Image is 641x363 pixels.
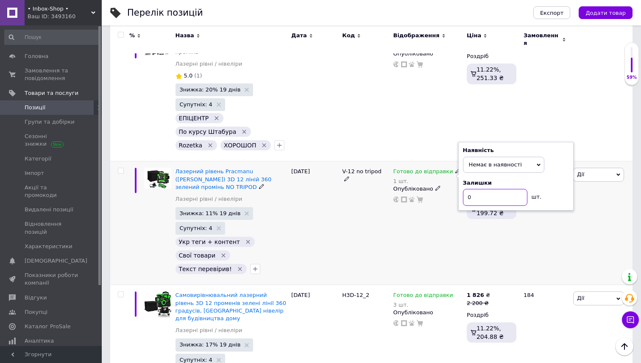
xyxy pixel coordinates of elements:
button: Наверх [616,338,633,355]
span: Аналітика [25,337,54,345]
span: Відгуки [25,294,47,302]
span: Свої товари [179,252,215,259]
b: 1 826 [467,292,484,298]
span: Позиції [25,104,45,111]
input: Пошук [4,30,100,45]
div: 1 шт. [393,178,461,184]
span: Замовлення [524,32,560,47]
span: Групи та добірки [25,118,75,126]
div: Опубліковано [393,185,463,193]
div: 59% [625,75,638,80]
img: Лазерный уровень Pracmanu (Hilda) 3D 12 линий 360 зеленый луч NO TRIPOD [144,168,171,188]
div: Наявність [463,147,569,154]
span: Характеристики [25,243,72,250]
div: Ваш ID: 3493160 [28,13,102,20]
svg: Видалити мітку [213,115,220,122]
svg: Видалити мітку [261,142,268,149]
div: Перелік позицій [127,8,203,17]
span: Дата [291,32,307,39]
div: 3 шт. [393,302,453,308]
div: [DATE] [289,26,340,161]
a: Лазерний рівень Pracmanu ([PERSON_NAME]) 3D 12 ліній 360 зелений промінь NO TRIPOD [176,168,272,190]
span: Категорії [25,155,51,163]
span: Знижка: 17% 19 днів [180,342,241,347]
span: Акції та промокоди [25,184,78,199]
span: H3D-12_2 [342,292,369,298]
span: Відображення [393,32,440,39]
button: Додати товар [579,6,633,19]
button: Експорт [533,6,571,19]
span: Готово до відправки [393,292,453,301]
span: Покупці [25,308,47,316]
div: 32 [518,161,571,285]
span: Укр теги + контент [179,238,240,245]
span: Супутніх: 4 [180,357,212,363]
span: Товари та послуги [25,89,78,97]
div: ₴ [467,291,490,299]
span: Знижка: 11% 19 днів [180,211,241,216]
span: Супутніх: 4 [180,225,212,231]
span: Замовлення та повідомлення [25,67,78,82]
span: Видалені позиції [25,206,73,213]
span: Дії [577,171,584,177]
div: 148 [518,26,571,161]
div: шт. [527,189,544,201]
div: 2 200 ₴ [467,299,490,307]
span: Немає в наявності [469,161,522,168]
span: Головна [25,53,48,60]
span: ЕПІЦЕНТР [179,115,209,122]
span: V-12 no tripod [342,168,381,175]
span: (1) [194,72,202,79]
img: Самовыравнивающийся лазерный уровень 3D 12 лучей зеленые линии 360 градусов, Лазерный нивелир для... [144,291,171,318]
span: Імпорт [25,169,44,177]
svg: Видалити мітку [207,142,214,149]
a: Самовирівнювальний лазерний рівень 3D 12 променів зелені лінії 360 градусів, [GEOGRAPHIC_DATA] ні... [176,292,286,321]
span: Дії [577,295,584,301]
span: Знижка: 20% 19 днів [180,87,241,92]
span: [DEMOGRAPHIC_DATA] [25,257,87,265]
span: Ціна [467,32,481,39]
span: Відновлення позицій [25,220,78,236]
div: [DATE] [289,161,340,285]
span: Текст перевірив! [179,266,232,272]
svg: Видалити мітку [237,266,243,272]
div: Опубліковано [393,50,463,58]
span: Сезонні знижки [25,133,78,148]
a: Лазерні рівні / нівеліри [176,195,242,203]
span: Експорт [540,10,564,16]
span: Rozetka [179,142,203,149]
svg: Видалити мітку [245,238,251,245]
span: Каталог ProSale [25,323,70,330]
span: ХОРОШОП [224,142,256,149]
div: Роздріб [467,53,516,60]
span: 11.22%, 251.33 ₴ [477,66,504,81]
span: • Inbox-Shop • [28,5,91,13]
a: Лазерні рівні / нівеліри [176,60,242,68]
svg: Видалити мітку [220,252,227,259]
svg: Видалити мітку [241,128,248,135]
div: Залишки [463,179,569,187]
div: Роздріб [467,311,516,319]
span: Додати товар [585,10,626,16]
div: Опубліковано [393,309,463,316]
button: Чат з покупцем [622,311,639,328]
span: Показники роботи компанії [25,272,78,287]
span: По курсу Штабура [179,128,237,135]
span: Готово до відправки [393,168,453,177]
span: Код [342,32,355,39]
span: 11.22%, 204.88 ₴ [477,325,504,340]
span: Назва [176,32,194,39]
span: Супутніх: 4 [180,102,212,107]
span: % [129,32,135,39]
span: 5.0 [184,72,193,79]
a: Лазерні рівні / нівеліри [176,327,242,334]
